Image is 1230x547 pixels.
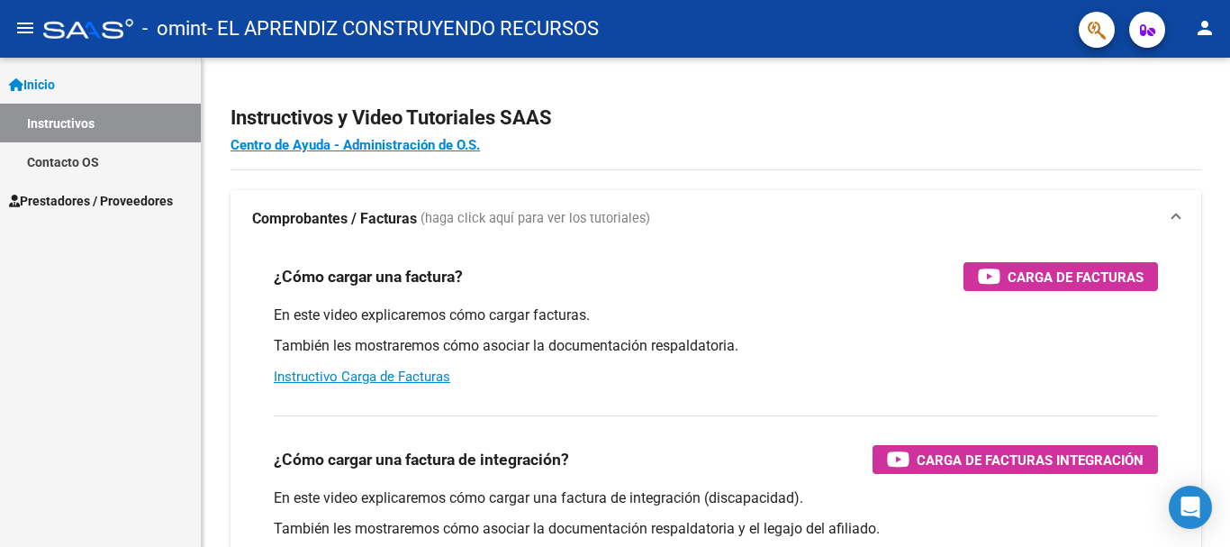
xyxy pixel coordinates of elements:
[274,264,463,289] h3: ¿Cómo cargar una factura?
[274,519,1158,539] p: También les mostraremos cómo asociar la documentación respaldatoria y el legajo del afiliado.
[9,75,55,95] span: Inicio
[274,488,1158,508] p: En este video explicaremos cómo cargar una factura de integración (discapacidad).
[274,369,450,385] a: Instructivo Carga de Facturas
[231,190,1201,248] mat-expansion-panel-header: Comprobantes / Facturas (haga click aquí para ver los tutoriales)
[274,336,1158,356] p: También les mostraremos cómo asociar la documentación respaldatoria.
[1008,266,1144,288] span: Carga de Facturas
[421,209,650,229] span: (haga click aquí para ver los tutoriales)
[274,305,1158,325] p: En este video explicaremos cómo cargar facturas.
[917,449,1144,471] span: Carga de Facturas Integración
[9,191,173,211] span: Prestadores / Proveedores
[1194,17,1216,39] mat-icon: person
[207,9,599,49] span: - EL APRENDIZ CONSTRUYENDO RECURSOS
[231,101,1201,135] h2: Instructivos y Video Tutoriales SAAS
[1169,486,1212,529] div: Open Intercom Messenger
[274,447,569,472] h3: ¿Cómo cargar una factura de integración?
[963,262,1158,291] button: Carga de Facturas
[142,9,207,49] span: - omint
[252,209,417,229] strong: Comprobantes / Facturas
[231,137,480,153] a: Centro de Ayuda - Administración de O.S.
[14,17,36,39] mat-icon: menu
[873,445,1158,474] button: Carga de Facturas Integración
